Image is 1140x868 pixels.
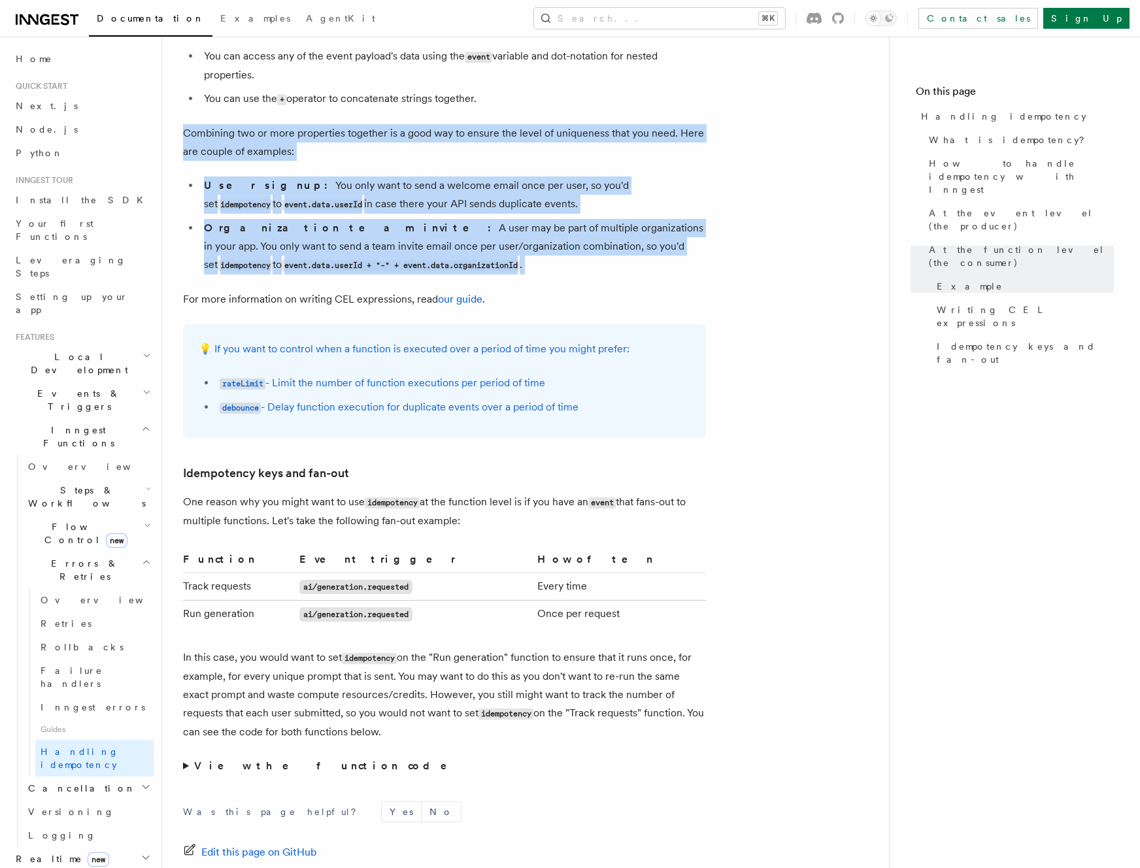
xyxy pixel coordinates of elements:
[924,201,1114,238] a: At the event level (the producer)
[200,90,706,108] li: You can use the operator to concatenate strings together.
[23,776,154,800] button: Cancellation
[35,719,154,740] span: Guides
[10,118,154,141] a: Node.js
[937,340,1114,366] span: Idempotency keys and fan-out
[294,551,532,573] th: Event trigger
[465,52,492,63] code: event
[23,557,142,583] span: Errors & Retries
[865,10,897,26] button: Toggle dark mode
[1043,8,1130,29] a: Sign Up
[306,13,375,24] span: AgentKit
[41,642,124,652] span: Rollbacks
[16,148,63,158] span: Python
[10,94,154,118] a: Next.js
[23,515,154,552] button: Flow Controlnew
[10,418,154,455] button: Inngest Functions
[28,461,163,472] span: Overview
[534,8,785,29] button: Search...⌘K
[931,335,1114,371] a: Idempotency keys and fan-out
[16,218,93,242] span: Your first Functions
[41,595,175,605] span: Overview
[282,260,520,271] code: event.data.userId + "-" + event.data.organizationId
[10,285,154,322] a: Setting up your app
[199,340,690,358] p: 💡 If you want to control when a function is executed over a period of time you might prefer:
[41,618,92,629] span: Retries
[10,345,154,382] button: Local Development
[28,807,114,817] span: Versioning
[220,378,265,390] code: rateLimit
[97,13,205,24] span: Documentation
[342,653,397,664] code: idempotency
[916,105,1114,128] a: Handling idempotency
[916,84,1114,105] h4: On this page
[16,52,52,65] span: Home
[23,824,154,847] a: Logging
[277,94,286,105] code: +
[212,4,298,35] a: Examples
[89,4,212,37] a: Documentation
[10,175,73,186] span: Inngest tour
[10,141,154,165] a: Python
[10,81,67,92] span: Quick start
[931,275,1114,298] a: Example
[41,746,119,770] span: Handling idempotency
[23,455,154,478] a: Overview
[216,374,690,393] li: - Limit the number of function executions per period of time
[10,387,142,413] span: Events & Triggers
[183,805,365,818] p: Was this page helpful?
[10,852,109,865] span: Realtime
[299,580,412,594] code: ai/generation.requested
[23,800,154,824] a: Versioning
[200,47,706,84] li: You can access any of the event payload's data using the variable and dot-notation for nested pro...
[183,601,294,628] td: Run generation
[10,350,142,376] span: Local Development
[41,665,103,689] span: Failure handlers
[16,292,128,315] span: Setting up your app
[200,219,706,275] li: A user may be part of multiple organizations in your app. You only want to send a team invite ema...
[183,843,317,861] a: Edit this page on GitHub
[10,382,154,418] button: Events & Triggers
[23,520,144,546] span: Flow Control
[88,852,109,867] span: new
[204,222,499,234] strong: Organization team invite:
[183,124,706,161] p: Combining two or more properties together is a good way to ensure the level of uniqueness that yo...
[918,8,1038,29] a: Contact sales
[41,702,145,712] span: Inngest errors
[10,455,154,847] div: Inngest Functions
[16,255,126,278] span: Leveraging Steps
[35,588,154,612] a: Overview
[299,607,412,622] code: ai/generation.requested
[10,47,154,71] a: Home
[35,635,154,659] a: Rollbacks
[532,573,706,601] td: Every time
[929,207,1114,233] span: At the event level (the producer)
[218,260,273,271] code: idempotency
[220,403,261,414] code: debounce
[382,802,421,822] button: Yes
[298,4,383,35] a: AgentKit
[16,101,78,111] span: Next.js
[10,332,54,342] span: Features
[218,199,273,210] code: idempotency
[35,612,154,635] a: Retries
[220,13,290,24] span: Examples
[183,573,294,601] td: Track requests
[929,243,1114,269] span: At the function level (the consumer)
[10,188,154,212] a: Install the SDK
[220,401,261,413] a: debounce
[532,601,706,628] td: Once per request
[106,533,127,548] span: new
[35,695,154,719] a: Inngest errors
[200,176,706,214] li: You only want to send a welcome email once per user, so you'd set to in case there your API sends...
[422,802,461,822] button: No
[183,464,349,482] a: Idempotency keys and fan-out
[23,484,146,510] span: Steps & Workflows
[282,199,364,210] code: event.data.userId
[23,478,154,515] button: Steps & Workflows
[183,290,706,309] p: For more information on writing CEL expressions, read .
[28,830,96,841] span: Logging
[220,376,265,389] a: rateLimit
[16,124,78,135] span: Node.js
[201,843,317,861] span: Edit this page on GitHub
[10,248,154,285] a: Leveraging Steps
